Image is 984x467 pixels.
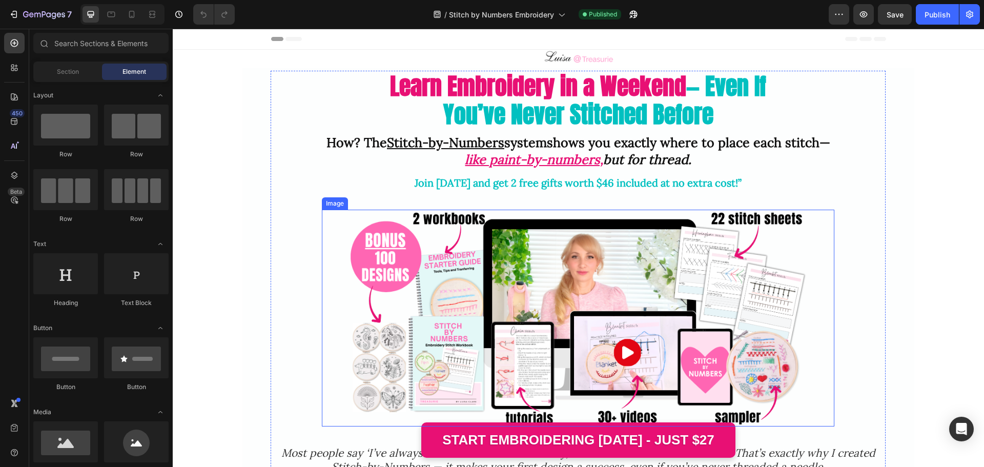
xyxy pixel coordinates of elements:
[33,33,169,53] input: Search Sections & Elements
[57,67,79,76] span: Section
[33,323,52,333] span: Button
[152,320,169,336] span: Toggle open
[33,239,46,249] span: Text
[242,148,569,160] strong: Join [DATE] and get 2 free gifts worth $46 included at no extra cost!”
[271,39,594,103] strong: — Even If You’ve Never Stitched Before
[878,4,912,25] button: Save
[193,4,235,25] div: Undo/Redo
[122,67,146,76] span: Element
[217,39,514,75] strong: Learn Embroidery in a Weekend
[249,394,563,429] a: start embroidering [DATE] - just $27
[151,170,173,179] div: Image
[589,10,617,19] span: Published
[949,417,974,441] div: Open Intercom Messenger
[173,29,984,467] iframe: Design area
[104,214,169,224] div: Row
[449,9,554,20] span: Stitch by Numbers Embroidery
[152,236,169,252] span: Toggle open
[916,4,959,25] button: Publish
[104,150,169,159] div: Row
[104,298,169,308] div: Text Block
[104,382,169,392] div: Button
[33,214,98,224] div: Row
[270,401,542,421] p: start embroidering [DATE] - just $27
[152,404,169,420] span: Toggle open
[292,123,430,139] u: like paint-by-numbers,
[33,408,51,417] span: Media
[152,87,169,104] span: Toggle open
[374,106,658,122] strong: shows you exactly where to place each stitch—
[444,9,447,20] span: /
[33,382,98,392] div: Button
[887,10,904,19] span: Save
[33,150,98,159] div: Row
[214,106,332,122] u: Stitch-by-Numbers
[8,188,25,196] div: Beta
[430,123,519,139] strong: but for thread.
[67,8,72,21] p: 7
[154,106,332,122] strong: How? The
[4,4,76,25] button: 7
[105,106,706,139] p: system
[33,91,53,100] span: Layout
[925,9,950,20] div: Publish
[33,298,98,308] div: Heading
[175,181,636,397] img: gempages_568083811162653633-1a99ff96-5e19-4065-bb4e-4a2579a39f3c.png
[10,109,25,117] div: 450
